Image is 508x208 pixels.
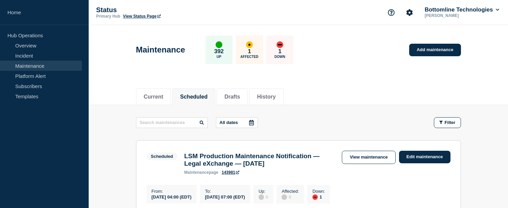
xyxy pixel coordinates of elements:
[184,170,209,175] span: maintenance
[136,117,208,128] input: Search maintenances
[216,117,258,128] button: All dates
[342,151,395,164] a: View maintenance
[205,194,245,200] div: [DATE] 07:00 (EDT)
[151,154,173,159] div: Scheduled
[402,5,417,20] button: Account settings
[259,194,268,200] div: 0
[277,41,283,48] div: down
[282,194,299,200] div: 0
[205,189,245,194] p: To :
[257,94,275,100] button: History
[409,44,461,56] a: Add maintenance
[214,48,224,55] p: 392
[217,55,221,59] p: Up
[144,94,163,100] button: Current
[152,194,192,200] div: [DATE] 04:00 (EDT)
[222,170,239,175] a: 143981
[384,5,398,20] button: Support
[445,120,456,125] span: Filter
[184,170,218,175] p: page
[423,13,494,18] p: [PERSON_NAME]
[184,152,335,167] h3: LSM Production Maintenance Notification — Legal eXchange — [DATE]
[312,194,325,200] div: 1
[216,41,222,48] div: up
[259,194,264,200] div: disabled
[399,151,450,163] a: Edit maintenance
[123,14,160,19] a: View Status Page
[274,55,285,59] p: Down
[96,6,231,14] p: Status
[312,194,318,200] div: down
[152,189,192,194] p: From :
[282,194,287,200] div: disabled
[259,189,268,194] p: Up :
[423,6,501,13] button: Bottomline Technologies
[312,189,325,194] p: Down :
[136,45,185,55] h1: Maintenance
[246,41,253,48] div: affected
[180,94,207,100] button: Scheduled
[434,117,461,128] button: Filter
[96,14,120,19] p: Primary Hub
[240,55,258,59] p: Affected
[248,48,251,55] p: 1
[278,48,281,55] p: 1
[220,120,238,125] p: All dates
[282,189,299,194] p: Affected :
[224,94,240,100] button: Drafts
